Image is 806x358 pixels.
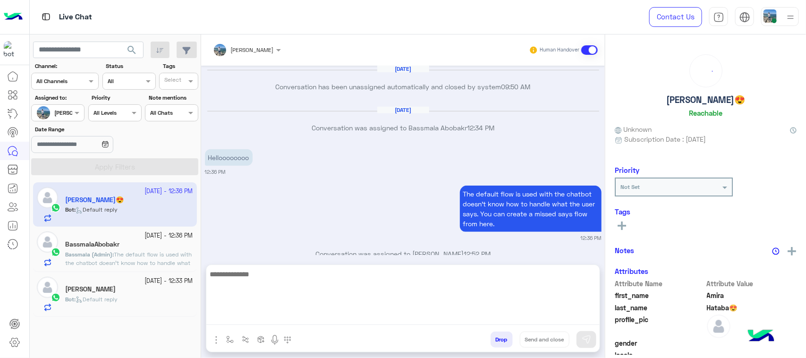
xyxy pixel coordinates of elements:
a: tab [709,7,728,27]
span: Subscription Date : [DATE] [624,134,706,144]
img: userImage [764,9,777,23]
p: Conversation has been unassigned automatically and closed by system [205,82,602,92]
img: defaultAdmin.png [37,277,58,298]
button: Trigger scenario [238,332,254,347]
span: The default flow is used with the chatbot doesn’t know how to handle what the user says. You can ... [65,251,192,334]
span: Bassmala (Admin) [65,251,112,258]
img: picture [37,106,50,119]
img: profile [785,11,797,23]
small: 12:36 PM [581,234,602,242]
p: 28/9/2025, 12:36 PM [205,149,253,166]
div: Select [163,76,181,86]
h6: Notes [615,246,634,255]
img: notes [772,247,780,255]
button: search [120,42,144,62]
small: 12:36 PM [205,168,226,176]
img: tab [739,12,750,23]
img: add [788,247,796,256]
span: 12:34 PM [467,124,494,132]
button: Drop [491,332,513,348]
img: Trigger scenario [242,336,249,343]
img: send message [582,335,591,344]
label: Priority [92,94,140,102]
span: null [707,338,797,348]
h6: [DATE] [377,107,429,113]
h6: Reachable [689,109,722,117]
img: defaultAdmin.png [707,315,730,338]
small: Human Handover [540,46,579,54]
span: 12:52 PM [464,250,491,258]
img: Logo [4,7,23,27]
h5: Youssef Abulmagd [65,285,116,293]
button: Apply Filters [31,158,198,175]
button: select flow [222,332,238,347]
span: Unknown [615,124,652,134]
span: [PERSON_NAME] [231,46,274,53]
img: hulul-logo.png [745,320,778,353]
span: last_name [615,303,705,313]
h6: [DATE] [377,66,429,72]
h6: Attributes [615,267,648,275]
p: Conversation was assigned to [PERSON_NAME] [205,249,602,259]
label: Status [106,62,154,70]
span: Hataba😍 [707,303,797,313]
label: Tags [163,62,197,70]
span: Attribute Name [615,279,705,289]
img: send voice note [269,334,280,346]
h5: BassmalaAbobakr [65,240,119,248]
img: create order [257,336,265,343]
label: Date Range [35,125,141,134]
span: Bot [65,296,74,303]
small: [DATE] - 12:33 PM [145,277,193,286]
button: create order [254,332,269,347]
img: make a call [284,336,291,344]
span: Attribute Value [707,279,797,289]
img: send attachment [211,334,222,346]
label: Note mentions [149,94,197,102]
b: : [65,296,76,303]
span: search [126,44,137,56]
div: loading... [692,57,720,85]
span: profile_pic [615,315,705,336]
b: : [65,251,114,258]
p: 28/9/2025, 12:36 PM [460,186,602,232]
small: [DATE] - 12:36 PM [145,231,193,240]
span: gender [615,338,705,348]
button: Send and close [520,332,569,348]
img: select flow [226,336,234,343]
span: Amira [707,290,797,300]
img: tab [40,11,52,23]
h6: Priority [615,166,639,174]
p: Conversation was assigned to Bassmala Abobakr [205,123,602,133]
span: Default reply [76,296,118,303]
img: WhatsApp [51,293,60,302]
img: WhatsApp [51,247,60,257]
img: defaultAdmin.png [37,231,58,253]
p: Live Chat [59,11,92,24]
span: first_name [615,290,705,300]
a: Contact Us [649,7,702,27]
h5: [PERSON_NAME]😍 [666,94,745,105]
span: 09:50 AM [501,83,531,91]
label: Channel: [35,62,98,70]
img: 197426356791770 [4,41,21,58]
img: tab [713,12,724,23]
h6: Tags [615,207,797,216]
label: Assigned to: [35,94,84,102]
